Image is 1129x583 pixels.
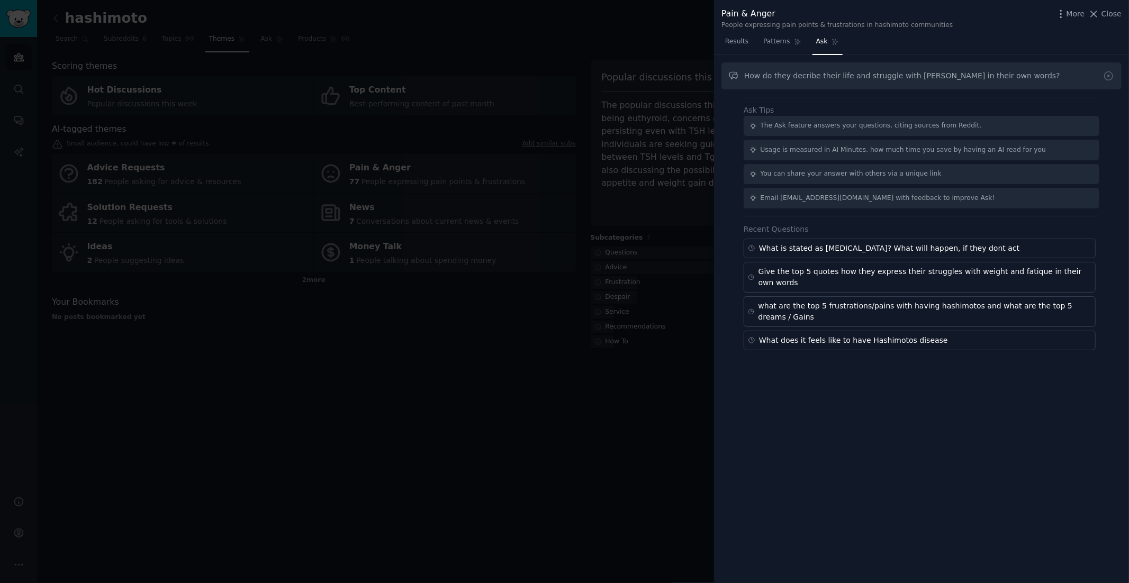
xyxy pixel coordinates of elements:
[1088,8,1122,20] button: Close
[725,37,748,47] span: Results
[721,33,752,55] a: Results
[721,21,953,30] div: People expressing pain points & frustrations in hashimoto communities
[761,145,1046,155] div: Usage is measured in AI Minutes, how much time you save by having an AI read for you
[744,225,809,233] label: Recent Questions
[759,243,1019,254] div: What is stated as [MEDICAL_DATA]? What will happen, if they dont act
[758,266,1091,288] div: Give the top 5 quotes how they express their struggles with weight and fatique in their own words
[760,33,805,55] a: Patterns
[1101,8,1122,20] span: Close
[761,194,995,203] div: Email [EMAIL_ADDRESS][DOMAIN_NAME] with feedback to improve Ask!
[763,37,790,47] span: Patterns
[759,335,948,346] div: What does it feels like to have Hashimotos disease
[758,300,1091,323] div: what are the top 5 frustrations/pains with having hashimotos and what are the top 5 dreams / Gains
[1067,8,1085,20] span: More
[761,121,982,131] div: The Ask feature answers your questions, citing sources from Reddit.
[1055,8,1085,20] button: More
[744,106,774,114] label: Ask Tips
[721,62,1122,89] input: Ask a question about Pain & Anger in this audience...
[761,169,942,179] div: You can share your answer with others via a unique link
[816,37,828,47] span: Ask
[721,7,953,21] div: Pain & Anger
[812,33,843,55] a: Ask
